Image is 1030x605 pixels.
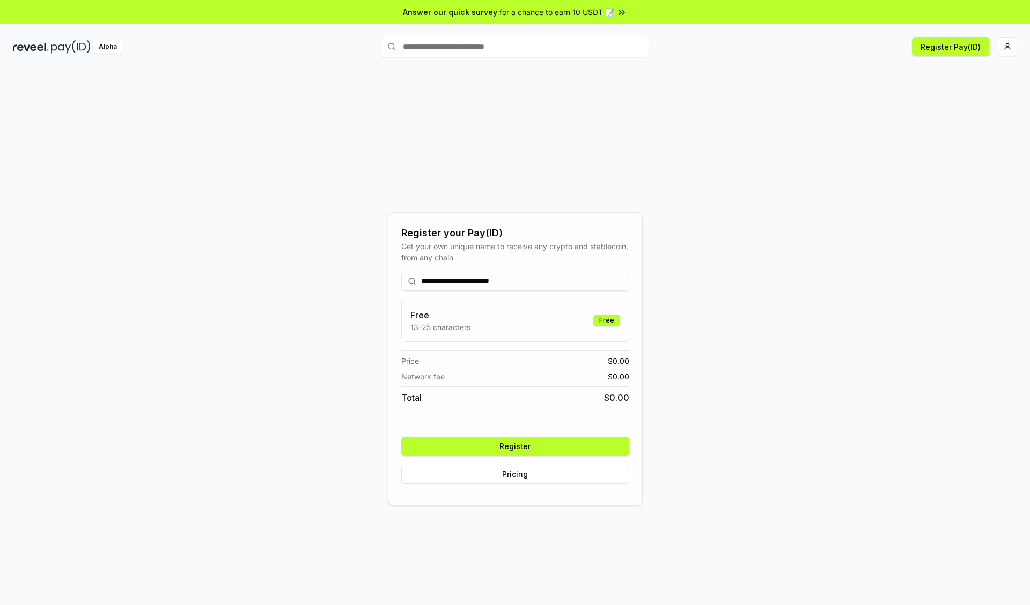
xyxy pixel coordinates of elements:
[51,40,91,54] img: pay_id
[401,371,445,382] span: Network fee
[401,437,629,456] button: Register
[410,322,470,333] p: 13-25 characters
[93,40,123,54] div: Alpha
[401,465,629,484] button: Pricing
[604,391,629,404] span: $ 0.00
[912,37,989,56] button: Register Pay(ID)
[13,40,49,54] img: reveel_dark
[403,6,497,18] span: Answer our quick survey
[401,241,629,263] div: Get your own unique name to receive any crypto and stablecoin, from any chain
[593,315,620,326] div: Free
[608,355,629,367] span: $ 0.00
[401,391,422,404] span: Total
[410,309,470,322] h3: Free
[499,6,614,18] span: for a chance to earn 10 USDT 📝
[608,371,629,382] span: $ 0.00
[401,226,629,241] div: Register your Pay(ID)
[401,355,419,367] span: Price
